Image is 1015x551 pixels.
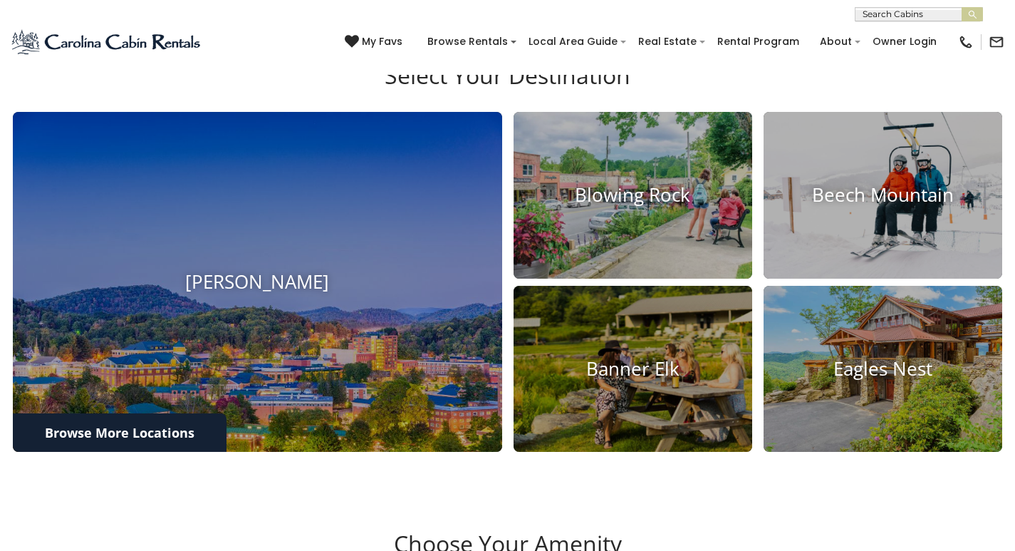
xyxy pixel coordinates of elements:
h4: Banner Elk [514,358,752,380]
a: Browse Rentals [420,31,515,53]
img: phone-regular-black.png [958,34,974,50]
a: Local Area Guide [521,31,625,53]
a: Rental Program [710,31,806,53]
a: Owner Login [865,31,944,53]
a: Beech Mountain [764,112,1002,279]
h3: Select Your Destination [11,62,1004,112]
h4: [PERSON_NAME] [13,271,502,293]
a: [PERSON_NAME] [13,112,502,453]
h4: Beech Mountain [764,184,1002,206]
a: Banner Elk [514,286,752,453]
img: Blue-2.png [11,28,203,56]
img: mail-regular-black.png [989,34,1004,50]
h4: Blowing Rock [514,184,752,206]
a: Real Estate [631,31,704,53]
a: Eagles Nest [764,286,1002,453]
span: My Favs [362,34,402,49]
h4: Eagles Nest [764,358,1002,380]
a: Blowing Rock [514,112,752,279]
a: Browse More Locations [13,413,227,452]
a: About [813,31,859,53]
a: My Favs [345,34,406,50]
